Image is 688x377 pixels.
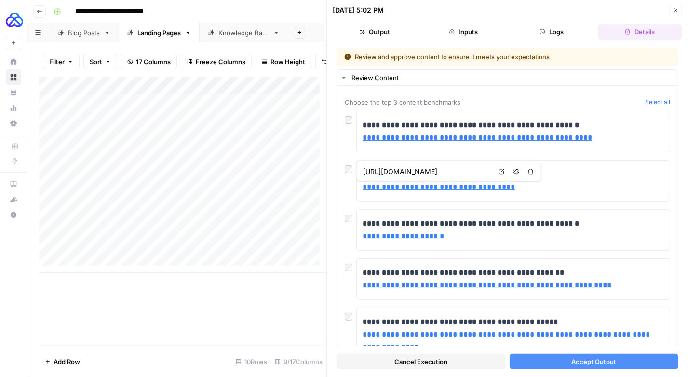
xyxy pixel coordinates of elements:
[121,54,177,69] button: 17 Columns
[598,24,682,40] button: Details
[6,207,21,223] button: Help + Support
[43,54,80,69] button: Filter
[6,54,21,69] a: Home
[6,11,23,28] img: AUQ Logo
[218,28,269,38] div: Knowledge Base
[351,73,672,82] div: Review Content
[90,57,102,67] span: Sort
[394,357,447,366] span: Cancel Execution
[333,5,384,15] div: [DATE] 5:02 PM
[510,354,679,369] button: Accept Output
[6,176,21,192] a: AirOps Academy
[337,354,506,369] button: Cancel Execution
[200,23,288,42] a: Knowledge Base
[6,69,21,85] a: Browse
[344,52,610,62] div: Review and approve content to ensure it meets your expectations
[232,354,271,369] div: 10 Rows
[271,354,326,369] div: 9/17 Columns
[54,357,80,366] span: Add Row
[68,28,100,38] div: Blog Posts
[337,70,678,85] button: Review Content
[345,97,641,107] span: Choose the top 3 content benchmarks
[421,24,505,40] button: Inputs
[137,28,181,38] div: Landing Pages
[181,54,252,69] button: Freeze Columns
[6,8,21,32] button: Workspace: AUQ
[39,354,86,369] button: Add Row
[6,116,21,131] a: Settings
[6,85,21,100] a: Your Data
[136,57,171,67] span: 17 Columns
[196,57,245,67] span: Freeze Columns
[6,100,21,116] a: Usage
[49,57,65,67] span: Filter
[333,24,417,40] button: Output
[49,23,119,42] a: Blog Posts
[119,23,200,42] a: Landing Pages
[83,54,117,69] button: Sort
[270,57,305,67] span: Row Height
[571,357,616,366] span: Accept Output
[256,54,311,69] button: Row Height
[6,192,21,207] button: What's new?
[510,24,594,40] button: Logs
[645,97,670,107] button: Select all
